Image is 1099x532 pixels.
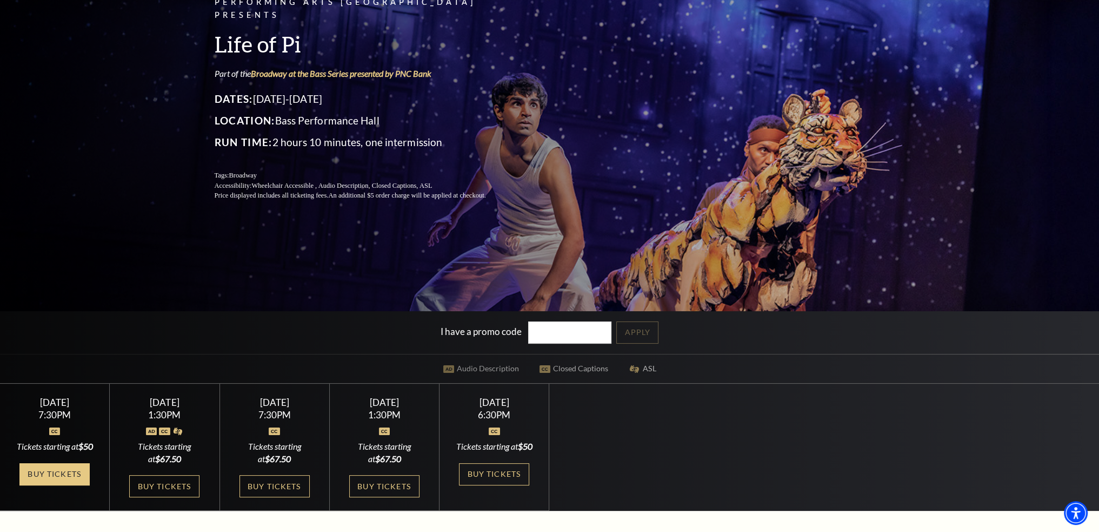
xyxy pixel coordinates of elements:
div: Tickets starting at [123,441,207,465]
a: Buy Tickets [459,463,529,485]
p: 2 hours 10 minutes, one intermission [215,134,512,151]
div: 1:30PM [123,410,207,419]
span: Run Time: [215,136,272,148]
div: 6:30PM [452,410,536,419]
span: Wheelchair Accessible , Audio Description, Closed Captions, ASL [251,182,432,189]
a: Buy Tickets [129,475,199,497]
div: Accessibility Menu [1064,501,1088,525]
span: $50 [78,441,93,451]
div: Tickets starting at [232,441,316,465]
a: Buy Tickets [349,475,419,497]
a: Buy Tickets [19,463,90,485]
p: [DATE]-[DATE] [215,90,512,108]
label: I have a promo code [441,325,522,337]
span: Broadway [229,172,257,179]
p: Part of the [215,68,512,80]
p: Price displayed includes all ticketing fees. [215,191,512,201]
p: Tags: [215,170,512,181]
span: $67.50 [375,454,401,464]
div: [DATE] [123,397,207,408]
div: Tickets starting at [452,441,536,452]
p: Bass Performance Hall [215,112,512,129]
div: [DATE] [452,397,536,408]
span: Dates: [215,93,253,105]
div: 7:30PM [232,410,316,419]
div: 1:30PM [343,410,427,419]
div: 7:30PM [13,410,97,419]
span: Location: [215,114,275,127]
p: Accessibility: [215,181,512,191]
div: Tickets starting at [343,441,427,465]
span: $67.50 [155,454,181,464]
div: [DATE] [343,397,427,408]
span: $67.50 [265,454,291,464]
a: Buy Tickets [239,475,310,497]
span: An additional $5 order charge will be applied at checkout. [328,192,485,199]
h3: Life of Pi [215,30,512,58]
a: Broadway at the Bass Series presented by PNC Bank - open in a new tab [251,68,431,78]
div: [DATE] [232,397,316,408]
div: [DATE] [13,397,97,408]
span: $50 [518,441,532,451]
div: Tickets starting at [13,441,97,452]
